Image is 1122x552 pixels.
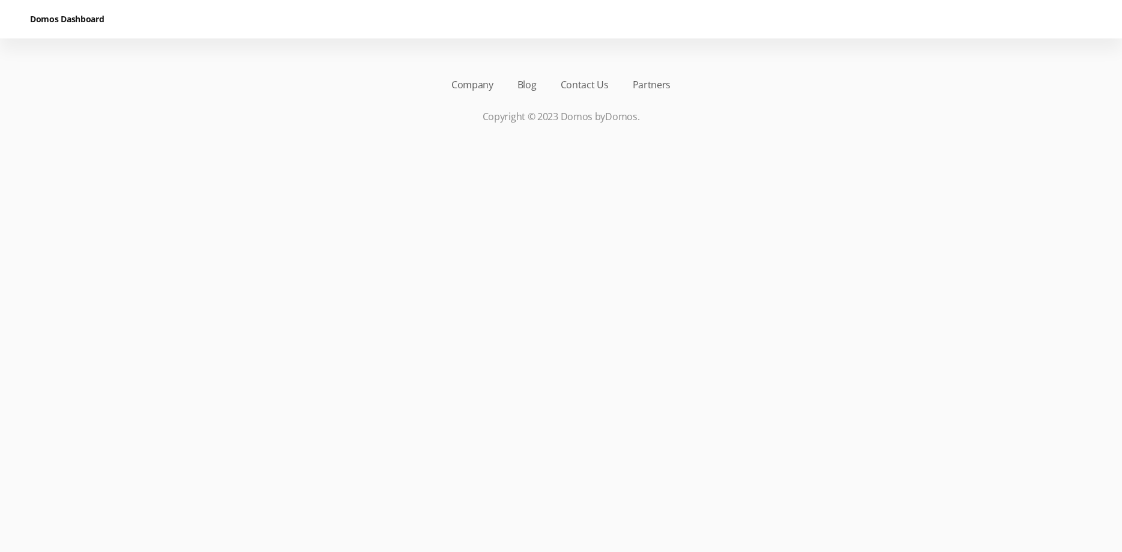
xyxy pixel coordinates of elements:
[605,110,638,123] a: Domos
[451,77,493,92] a: Company
[561,77,609,92] a: Contact Us
[633,77,671,92] a: Partners
[517,77,537,92] a: Blog
[30,109,1092,124] p: Copyright © 2023 Domos by .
